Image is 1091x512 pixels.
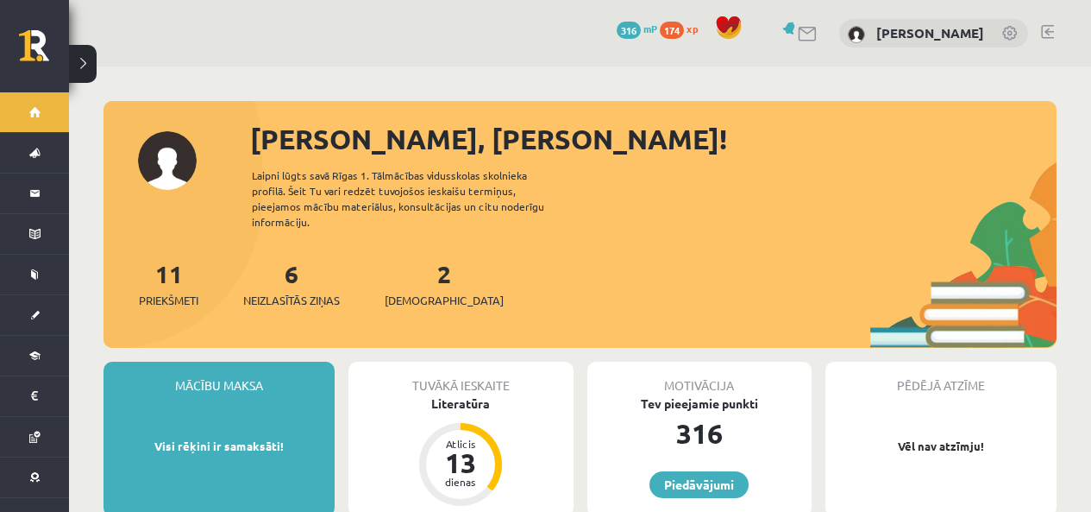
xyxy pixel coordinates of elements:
div: 13 [435,449,486,477]
a: 174 xp [660,22,706,35]
p: Vēl nav atzīmju! [834,438,1048,455]
div: Mācību maksa [103,362,335,395]
a: 2[DEMOGRAPHIC_DATA] [385,258,504,309]
div: Literatūra [348,395,573,413]
div: Laipni lūgts savā Rīgas 1. Tālmācības vidusskolas skolnieka profilā. Šeit Tu vari redzēt tuvojošo... [252,168,574,230]
div: Pēdējā atzīme [825,362,1057,395]
p: Visi rēķini ir samaksāti! [112,438,326,455]
span: Priekšmeti [139,292,198,309]
div: Tuvākā ieskaite [348,362,573,395]
div: Tev pieejamie punkti [587,395,812,413]
a: Rīgas 1. Tālmācības vidusskola [19,30,69,73]
span: 316 [617,22,641,39]
div: [PERSON_NAME], [PERSON_NAME]! [250,118,1057,160]
div: 316 [587,413,812,454]
a: [PERSON_NAME] [876,24,984,41]
a: Literatūra Atlicis 13 dienas [348,395,573,509]
a: 316 mP [617,22,657,35]
div: dienas [435,477,486,487]
a: 6Neizlasītās ziņas [243,258,340,309]
img: Marija Skudra [848,26,865,43]
a: 11Priekšmeti [139,258,198,309]
a: Piedāvājumi [649,471,749,498]
span: mP [643,22,657,35]
div: Atlicis [435,439,486,449]
span: [DEMOGRAPHIC_DATA] [385,292,504,309]
div: Motivācija [587,362,812,395]
span: Neizlasītās ziņas [243,292,340,309]
span: 174 [660,22,684,39]
span: xp [687,22,698,35]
